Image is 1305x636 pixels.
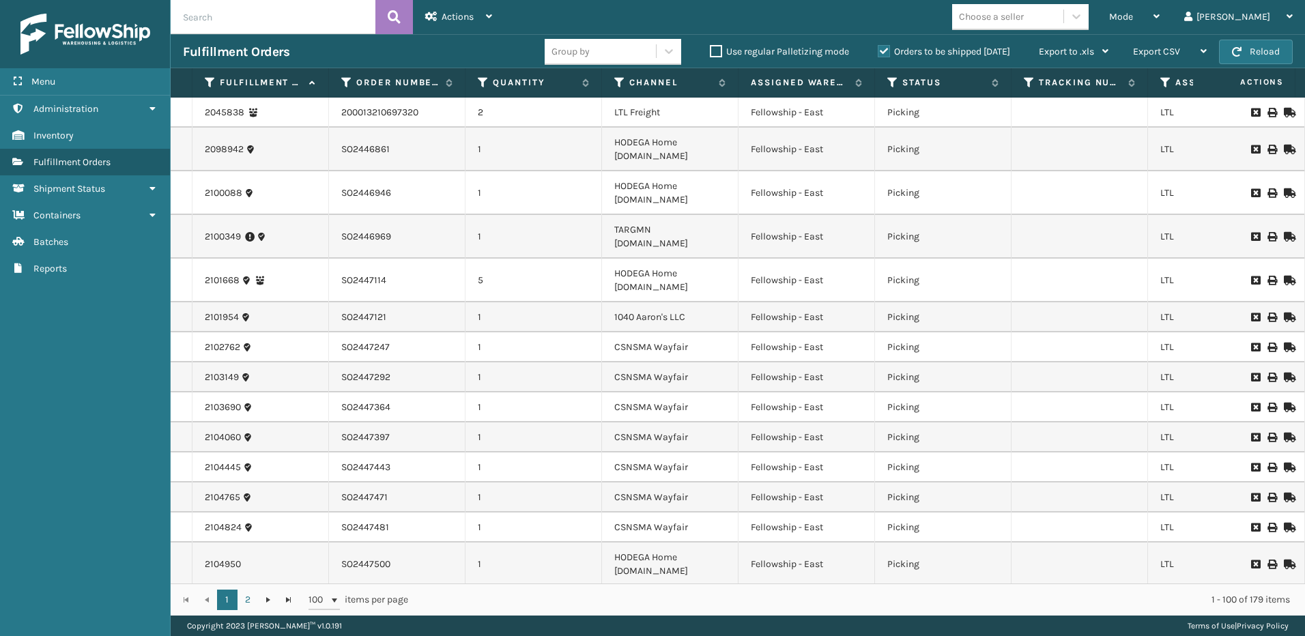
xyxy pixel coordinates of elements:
[1267,276,1276,285] i: Print BOL
[875,392,1012,422] td: Picking
[205,431,241,444] a: 2104060
[465,482,602,512] td: 1
[205,106,244,119] a: 2045838
[1284,373,1292,382] i: Mark as Shipped
[602,98,738,128] td: LTL Freight
[33,236,68,248] span: Batches
[1148,482,1285,512] td: LTL
[738,215,875,259] td: Fellowship - East
[1251,108,1259,117] i: Request to Be Cancelled
[1148,543,1285,586] td: LTL
[465,392,602,422] td: 1
[1284,560,1292,569] i: Mark as Shipped
[238,590,258,610] a: 2
[738,452,875,482] td: Fellowship - East
[33,263,67,274] span: Reports
[1284,108,1292,117] i: Mark as Shipped
[738,482,875,512] td: Fellowship - East
[205,371,239,384] a: 2103149
[602,422,738,452] td: CSNSMA Wayfair
[738,128,875,171] td: Fellowship - East
[875,512,1012,543] td: Picking
[465,452,602,482] td: 1
[1267,232,1276,242] i: Print BOL
[1188,621,1235,631] a: Terms of Use
[205,401,241,414] a: 2103690
[1267,493,1276,502] i: Print BOL
[1148,302,1285,332] td: LTL
[1251,313,1259,322] i: Request to Be Cancelled
[1148,332,1285,362] td: LTL
[602,392,738,422] td: CSNSMA Wayfair
[738,512,875,543] td: Fellowship - East
[602,543,738,586] td: HODEGA Home [DOMAIN_NAME]
[1267,108,1276,117] i: Print BOL
[493,76,575,89] label: Quantity
[309,590,408,610] span: items per page
[1267,523,1276,532] i: Print BOL
[205,274,240,287] a: 2101668
[1267,188,1276,198] i: Print BOL
[205,558,241,571] a: 2104950
[738,362,875,392] td: Fellowship - East
[465,543,602,586] td: 1
[1267,313,1276,322] i: Print BOL
[442,11,474,23] span: Actions
[1284,343,1292,352] i: Mark as Shipped
[1251,343,1259,352] i: Request to Be Cancelled
[1109,11,1133,23] span: Mode
[1148,392,1285,422] td: LTL
[629,76,712,89] label: Channel
[875,215,1012,259] td: Picking
[220,76,302,89] label: Fulfillment Order Id
[356,76,439,89] label: Order Number
[1148,259,1285,302] td: LTL
[1284,523,1292,532] i: Mark as Shipped
[1148,362,1285,392] td: LTL
[1284,188,1292,198] i: Mark as Shipped
[551,44,590,59] div: Group by
[205,230,241,244] a: 2100349
[258,590,278,610] a: Go to the next page
[329,259,465,302] td: SO2447114
[1237,621,1289,631] a: Privacy Policy
[875,332,1012,362] td: Picking
[1188,616,1289,636] div: |
[602,259,738,302] td: HODEGA Home [DOMAIN_NAME]
[33,209,81,221] span: Containers
[1148,512,1285,543] td: LTL
[329,482,465,512] td: SO2447471
[602,452,738,482] td: CSNSMA Wayfair
[602,171,738,215] td: HODEGA Home [DOMAIN_NAME]
[183,44,289,60] h3: Fulfillment Orders
[878,46,1010,57] label: Orders to be shipped [DATE]
[329,302,465,332] td: SO2447121
[1284,313,1292,322] i: Mark as Shipped
[33,183,105,194] span: Shipment Status
[1251,188,1259,198] i: Request to Be Cancelled
[187,616,342,636] p: Copyright 2023 [PERSON_NAME]™ v 1.0.191
[309,593,329,607] span: 100
[20,14,150,55] img: logo
[1251,463,1259,472] i: Request to Be Cancelled
[738,392,875,422] td: Fellowship - East
[875,302,1012,332] td: Picking
[875,259,1012,302] td: Picking
[1148,128,1285,171] td: LTL
[1148,452,1285,482] td: LTL
[738,422,875,452] td: Fellowship - East
[602,332,738,362] td: CSNSMA Wayfair
[1251,560,1259,569] i: Request to Be Cancelled
[875,452,1012,482] td: Picking
[1197,71,1292,93] span: Actions
[465,302,602,332] td: 1
[465,98,602,128] td: 2
[329,171,465,215] td: SO2446946
[205,521,242,534] a: 2104824
[329,98,465,128] td: 200013210697320
[205,491,240,504] a: 2104765
[1251,433,1259,442] i: Request to Be Cancelled
[1267,145,1276,154] i: Print BOL
[33,156,111,168] span: Fulfillment Orders
[329,332,465,362] td: SO2447247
